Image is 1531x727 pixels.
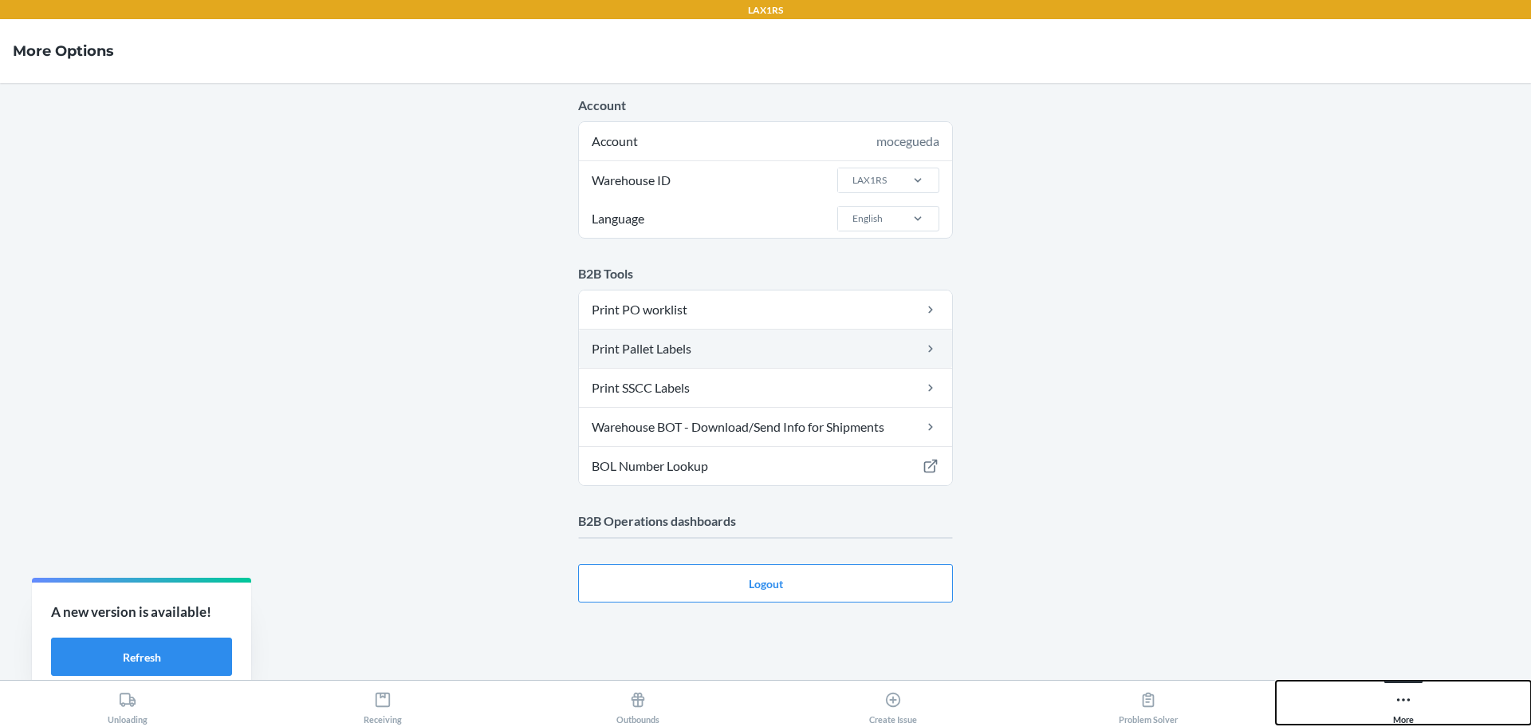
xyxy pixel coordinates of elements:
p: B2B Tools [578,264,953,283]
a: Print SSCC Labels [579,369,952,407]
p: Account [578,96,953,115]
a: Print PO worklist [579,290,952,329]
div: Account [579,122,952,160]
a: Print Pallet Labels [579,330,952,368]
h4: More Options [13,41,114,61]
div: Outbounds [616,685,659,725]
a: BOL Number Lookup [579,447,952,485]
button: Logout [578,564,953,603]
button: Refresh [51,638,232,676]
div: Unloading [108,685,148,725]
div: Receiving [364,685,402,725]
p: LAX1RS [748,3,783,18]
div: English [852,211,883,226]
div: Problem Solver [1119,685,1178,725]
button: More [1276,681,1531,725]
button: Outbounds [510,681,765,725]
div: mocegueda [876,132,939,151]
div: More [1393,685,1414,725]
p: B2B Operations dashboards [578,512,953,531]
input: Warehouse IDLAX1RS [851,173,852,188]
button: Problem Solver [1021,681,1276,725]
div: LAX1RS [852,173,887,188]
span: Warehouse ID [589,161,673,200]
div: Create Issue [869,685,917,725]
button: Receiving [255,681,510,725]
span: Language [589,200,647,238]
input: LanguageEnglish [851,211,852,226]
a: Warehouse BOT - Download/Send Info for Shipments [579,408,952,446]
p: A new version is available! [51,602,232,622]
button: Create Issue [765,681,1021,725]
